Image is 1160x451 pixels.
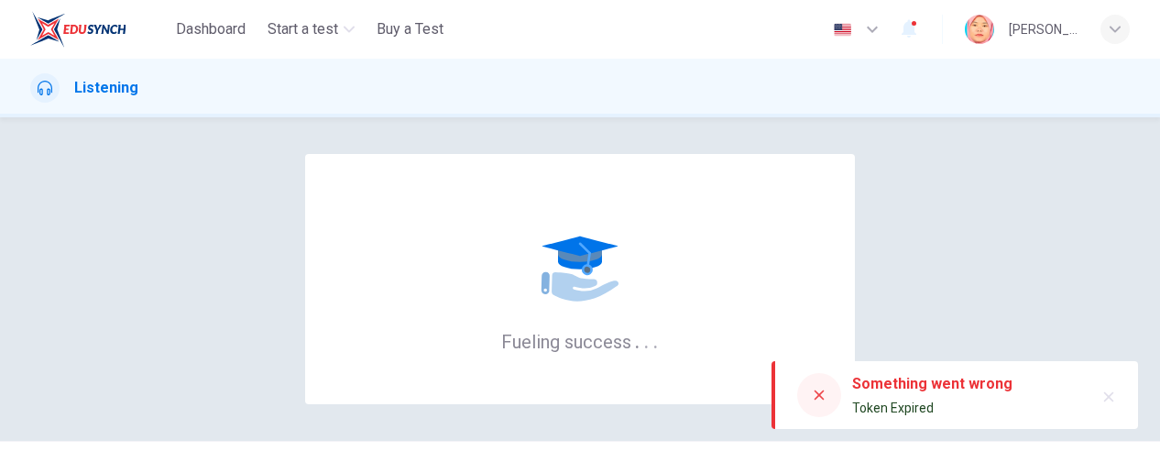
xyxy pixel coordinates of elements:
button: Buy a Test [369,13,451,46]
span: Buy a Test [377,18,443,40]
span: Token Expired [852,401,934,415]
h6: . [643,324,650,355]
span: Start a test [268,18,338,40]
h6: Fueling success [501,329,659,353]
img: ELTC logo [30,11,126,48]
h6: . [652,324,659,355]
div: [PERSON_NAME] [1009,18,1078,40]
button: Dashboard [169,13,253,46]
h6: . [634,324,640,355]
a: ELTC logo [30,11,169,48]
span: Dashboard [176,18,246,40]
button: Start a test [260,13,362,46]
img: Profile picture [965,15,994,44]
h1: Listening [74,77,138,99]
div: Something went wrong [852,373,1012,395]
img: en [831,23,854,37]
